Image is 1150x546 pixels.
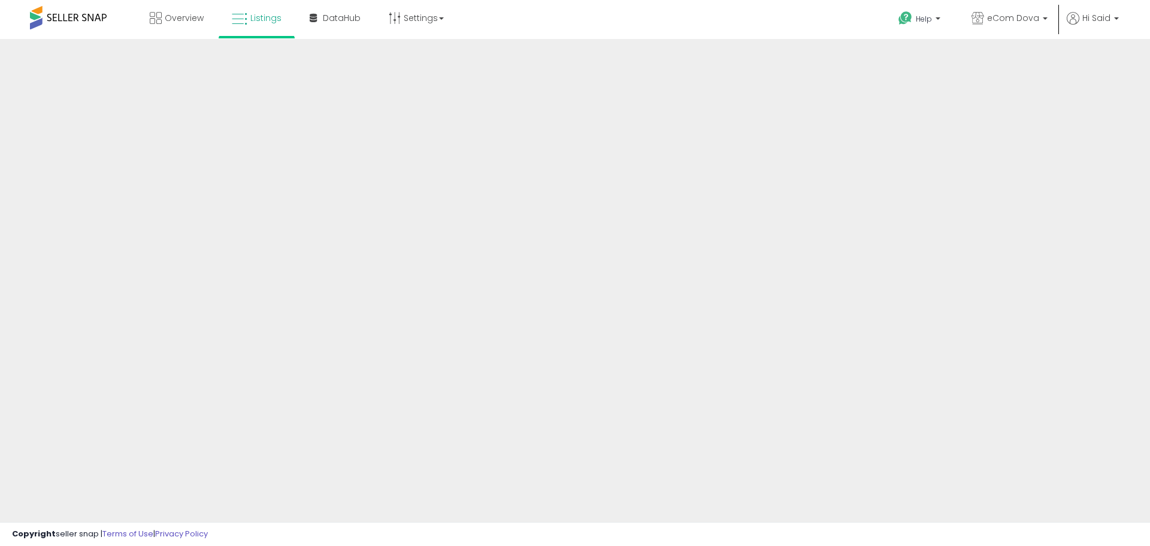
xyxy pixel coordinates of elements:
span: Listings [250,12,282,24]
a: Help [889,2,952,39]
strong: Copyright [12,528,56,539]
div: seller snap | | [12,529,208,540]
span: Hi Said [1082,12,1110,24]
span: eCom Dova [987,12,1039,24]
a: Terms of Use [102,528,153,539]
a: Hi Said [1067,12,1119,39]
a: Privacy Policy [155,528,208,539]
span: Help [916,14,932,24]
span: Overview [165,12,204,24]
span: DataHub [323,12,361,24]
i: Get Help [898,11,913,26]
